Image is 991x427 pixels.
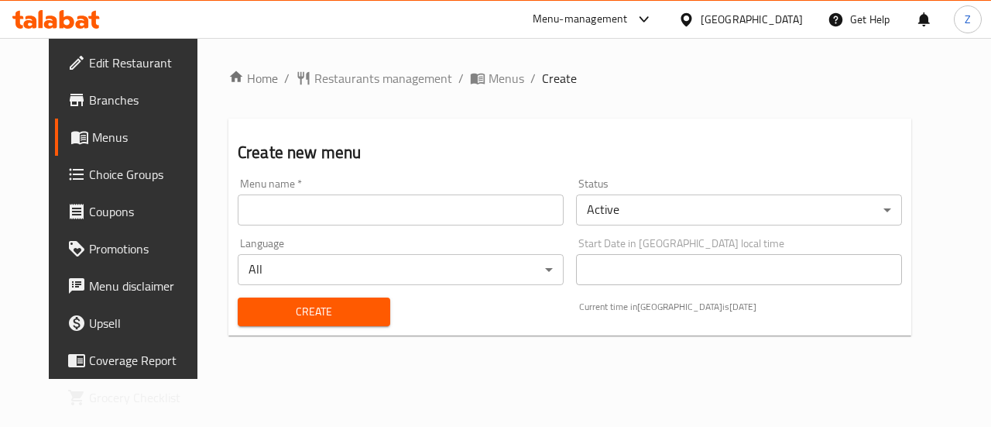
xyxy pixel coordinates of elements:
span: Menus [92,128,202,146]
a: Coupons [55,193,214,230]
span: Branches [89,91,202,109]
span: Menus [489,69,524,88]
span: Promotions [89,239,202,258]
span: Edit Restaurant [89,53,202,72]
span: Upsell [89,314,202,332]
a: Menus [55,119,214,156]
div: All [238,254,564,285]
a: Choice Groups [55,156,214,193]
div: Active [576,195,902,226]
div: [GEOGRAPHIC_DATA] [701,11,803,28]
a: Upsell [55,305,214,342]
a: Restaurants management [296,69,452,88]
span: Grocery Checklist [89,388,202,407]
a: Promotions [55,230,214,267]
li: / [530,69,536,88]
a: Menus [470,69,524,88]
li: / [458,69,464,88]
span: Create [250,302,378,322]
nav: breadcrumb [228,69,911,88]
span: Restaurants management [314,69,452,88]
span: Coupons [89,202,202,221]
span: Create [542,69,577,88]
a: Home [228,69,278,88]
h2: Create new menu [238,141,902,164]
button: Create [238,298,390,326]
a: Branches [55,81,214,119]
li: / [284,69,290,88]
span: Coverage Report [89,351,202,370]
span: Z [965,11,971,28]
a: Grocery Checklist [55,379,214,416]
a: Menu disclaimer [55,267,214,305]
a: Coverage Report [55,342,214,379]
span: Choice Groups [89,165,202,184]
span: Menu disclaimer [89,277,202,295]
p: Current time in [GEOGRAPHIC_DATA] is [DATE] [579,300,902,314]
div: Menu-management [533,10,628,29]
input: Please enter Menu name [238,195,564,226]
a: Edit Restaurant [55,44,214,81]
